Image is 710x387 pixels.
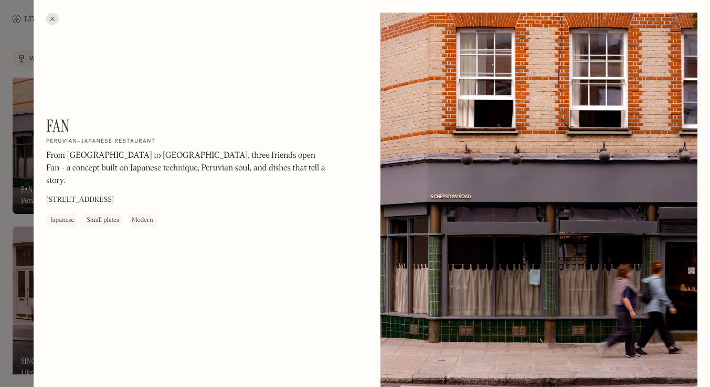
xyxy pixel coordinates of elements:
h2: Peruvian-Japanese restaurant [46,138,156,146]
div: Japanese [50,216,74,226]
div: Modern [132,216,153,226]
h1: Fan [46,116,70,136]
div: Small plates [87,216,119,226]
p: From [GEOGRAPHIC_DATA] to [GEOGRAPHIC_DATA], three friends open Fan - a concept built on Japanese... [46,150,330,188]
p: [STREET_ADDRESS] [46,195,114,206]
